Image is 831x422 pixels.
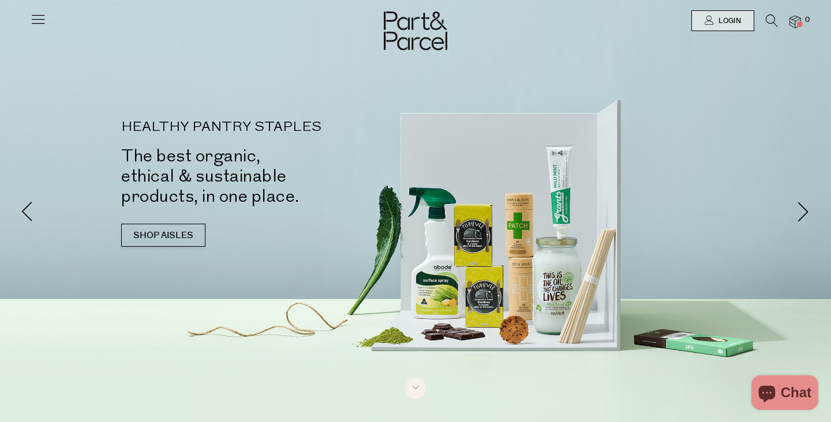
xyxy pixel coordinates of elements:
[121,224,205,247] a: SHOP AISLES
[121,120,433,134] p: HEALTHY PANTRY STAPLES
[789,16,801,28] a: 0
[691,10,754,31] a: Login
[748,375,822,413] inbox-online-store-chat: Shopify online store chat
[716,16,741,26] span: Login
[384,12,447,50] img: Part&Parcel
[121,146,433,206] h2: The best organic, ethical & sustainable products, in one place.
[802,15,813,25] span: 0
